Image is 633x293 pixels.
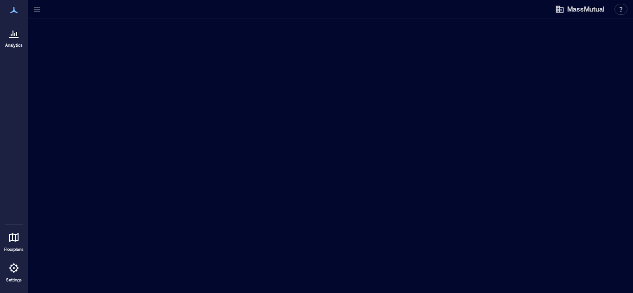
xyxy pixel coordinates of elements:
p: Analytics [5,43,23,48]
p: Settings [6,277,22,283]
a: Settings [3,257,25,286]
button: MassMutual [552,2,607,17]
p: Floorplans [4,247,24,252]
span: MassMutual [567,5,604,14]
a: Analytics [2,22,25,51]
a: Floorplans [1,226,26,255]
